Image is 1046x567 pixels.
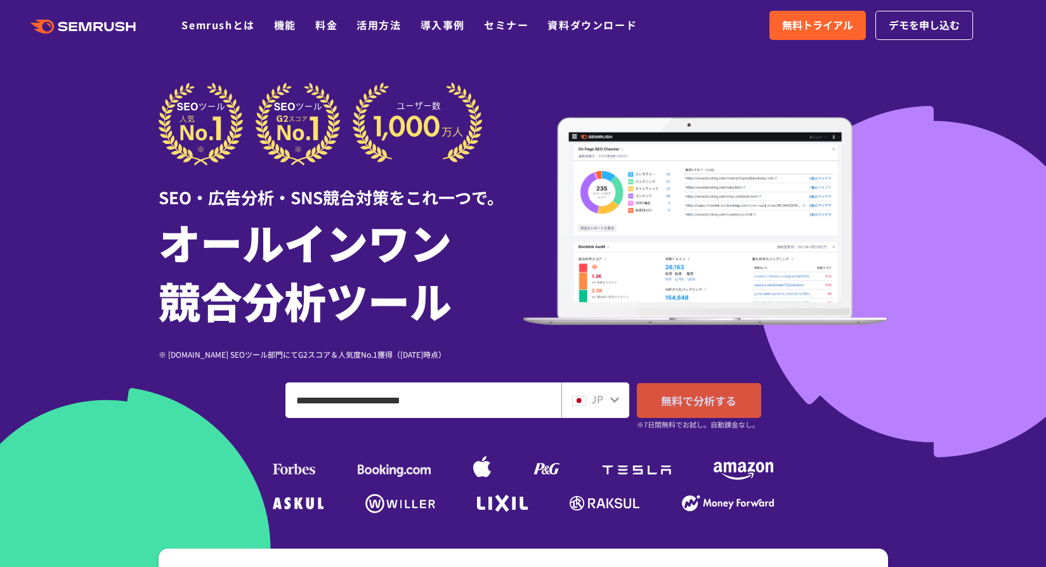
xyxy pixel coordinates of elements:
a: 導入事例 [421,17,465,32]
h1: オールインワン 競合分析ツール [159,212,523,329]
small: ※7日間無料でお試し。自動課金なし。 [637,419,759,431]
a: 活用方法 [356,17,401,32]
a: 機能 [274,17,296,32]
a: 無料で分析する [637,383,761,418]
a: 資料ダウンロード [547,17,637,32]
span: 無料で分析する [661,393,736,408]
a: セミナー [484,17,528,32]
span: デモを申し込む [889,17,960,34]
div: ※ [DOMAIN_NAME] SEOツール部門にてG2スコア＆人気度No.1獲得（[DATE]時点） [159,348,523,360]
div: SEO・広告分析・SNS競合対策をこれ一つで。 [159,166,523,209]
a: 無料トライアル [769,11,866,40]
a: デモを申し込む [875,11,973,40]
a: 料金 [315,17,337,32]
a: Semrushとは [181,17,254,32]
span: 無料トライアル [782,17,853,34]
span: JP [591,391,603,407]
input: ドメイン、キーワードまたはURLを入力してください [286,383,561,417]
